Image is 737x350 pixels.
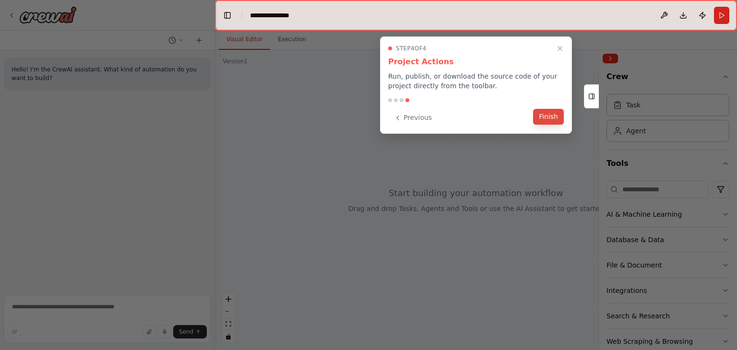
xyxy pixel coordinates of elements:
h3: Project Actions [388,56,564,68]
button: Previous [388,110,438,126]
button: Finish [533,109,564,125]
p: Run, publish, or download the source code of your project directly from the toolbar. [388,71,564,91]
button: Close walkthrough [554,43,566,54]
span: Step 4 of 4 [396,45,427,52]
button: Hide left sidebar [221,9,234,22]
